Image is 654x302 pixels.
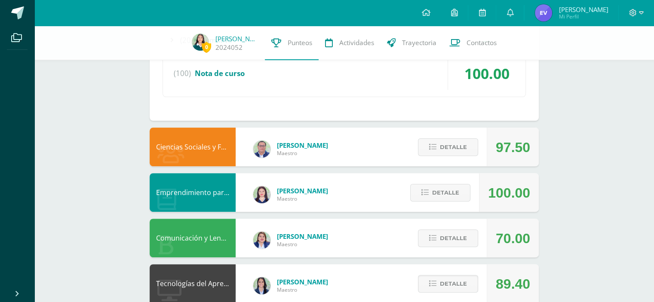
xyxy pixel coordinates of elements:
button: Detalle [418,275,478,293]
a: Contactos [443,26,503,60]
span: [PERSON_NAME] [559,5,608,14]
span: Maestro [277,195,328,202]
span: [PERSON_NAME] [277,278,328,286]
span: Detalle [432,185,459,201]
span: Punteos [288,38,312,47]
span: Maestro [277,241,328,248]
a: Punteos [265,26,319,60]
span: [PERSON_NAME] [277,232,328,241]
span: Nota de curso [195,68,245,78]
a: [PERSON_NAME] [215,34,258,43]
div: Emprendimiento para la Productividad [150,173,236,212]
a: Actividades [319,26,381,60]
button: Detalle [418,138,478,156]
span: Contactos [467,38,497,47]
div: Comunicación y Lenguaje, Idioma Español [150,219,236,257]
img: a452c7054714546f759a1a740f2e8572.png [253,186,270,203]
span: (100) [174,57,191,90]
button: Detalle [418,229,478,247]
a: 2024052 [215,43,243,52]
span: Maestro [277,149,328,157]
span: [PERSON_NAME] [277,186,328,195]
div: Ciencias Sociales y Formación Ciudadana [150,128,236,166]
img: 36401dd1118056176d29b60afdf4148b.png [192,34,209,51]
div: 97.50 [496,128,530,167]
span: Detalle [440,276,467,292]
span: Detalle [440,139,467,155]
span: [PERSON_NAME] [277,141,328,149]
button: Detalle [410,184,470,201]
div: 100.00 [488,174,530,212]
span: Detalle [440,230,467,246]
span: 0 [202,42,211,52]
span: Trayectoria [402,38,436,47]
img: c1c1b07ef08c5b34f56a5eb7b3c08b85.png [253,140,270,158]
span: Actividades [339,38,374,47]
div: 100.00 [448,57,525,90]
img: 97caf0f34450839a27c93473503a1ec1.png [253,232,270,249]
span: Maestro [277,286,328,293]
a: Trayectoria [381,26,443,60]
div: 70.00 [496,219,530,258]
img: 1d783d36c0c1c5223af21090f2d2739b.png [535,4,552,21]
img: 7489ccb779e23ff9f2c3e89c21f82ed0.png [253,277,270,294]
span: Mi Perfil [559,13,608,20]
